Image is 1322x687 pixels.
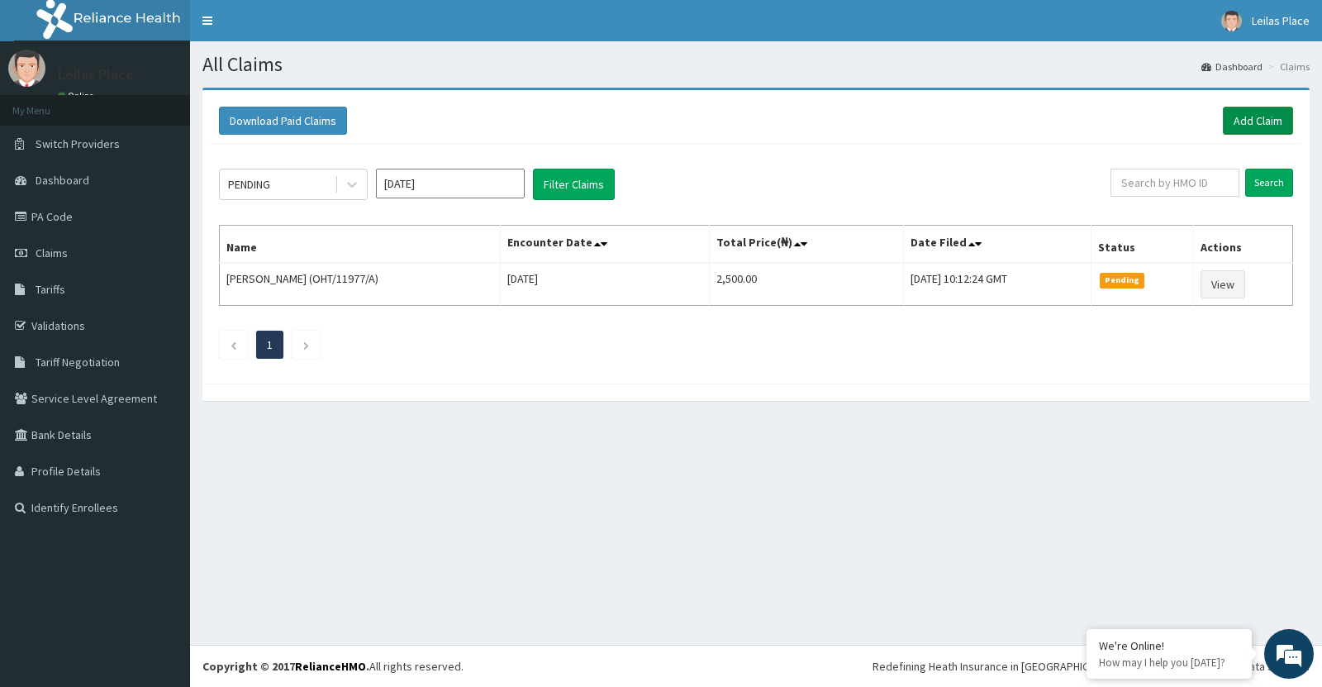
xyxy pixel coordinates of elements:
[202,659,369,674] strong: Copyright © 2017 .
[228,176,270,193] div: PENDING
[1091,226,1193,264] th: Status
[1223,107,1293,135] a: Add Claim
[1201,60,1263,74] a: Dashboard
[302,337,310,352] a: Next page
[58,90,97,102] a: Online
[1110,169,1240,197] input: Search by HMO ID
[500,263,710,306] td: [DATE]
[1100,273,1145,288] span: Pending
[230,337,237,352] a: Previous page
[1264,60,1310,74] li: Claims
[295,659,366,674] a: RelianceHMO
[533,169,615,200] button: Filter Claims
[8,50,45,87] img: User Image
[376,169,525,198] input: Select Month and Year
[873,658,1310,675] div: Redefining Heath Insurance in [GEOGRAPHIC_DATA] using Telemedicine and Data Science!
[1193,226,1292,264] th: Actions
[1099,656,1239,670] p: How may I help you today?
[36,173,89,188] span: Dashboard
[1201,270,1245,298] a: View
[190,645,1322,687] footer: All rights reserved.
[36,355,120,370] span: Tariff Negotiation
[904,226,1091,264] th: Date Filed
[58,67,134,82] p: Leilas Place
[710,263,904,306] td: 2,500.00
[1252,13,1310,28] span: Leilas Place
[1245,169,1293,197] input: Search
[220,226,501,264] th: Name
[267,337,273,352] a: Page 1 is your current page
[1221,11,1242,31] img: User Image
[36,282,65,297] span: Tariffs
[202,54,1310,75] h1: All Claims
[220,263,501,306] td: [PERSON_NAME] (OHT/11977/A)
[1099,638,1239,653] div: We're Online!
[500,226,710,264] th: Encounter Date
[904,263,1091,306] td: [DATE] 10:12:24 GMT
[219,107,347,135] button: Download Paid Claims
[36,246,68,260] span: Claims
[36,136,120,151] span: Switch Providers
[710,226,904,264] th: Total Price(₦)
